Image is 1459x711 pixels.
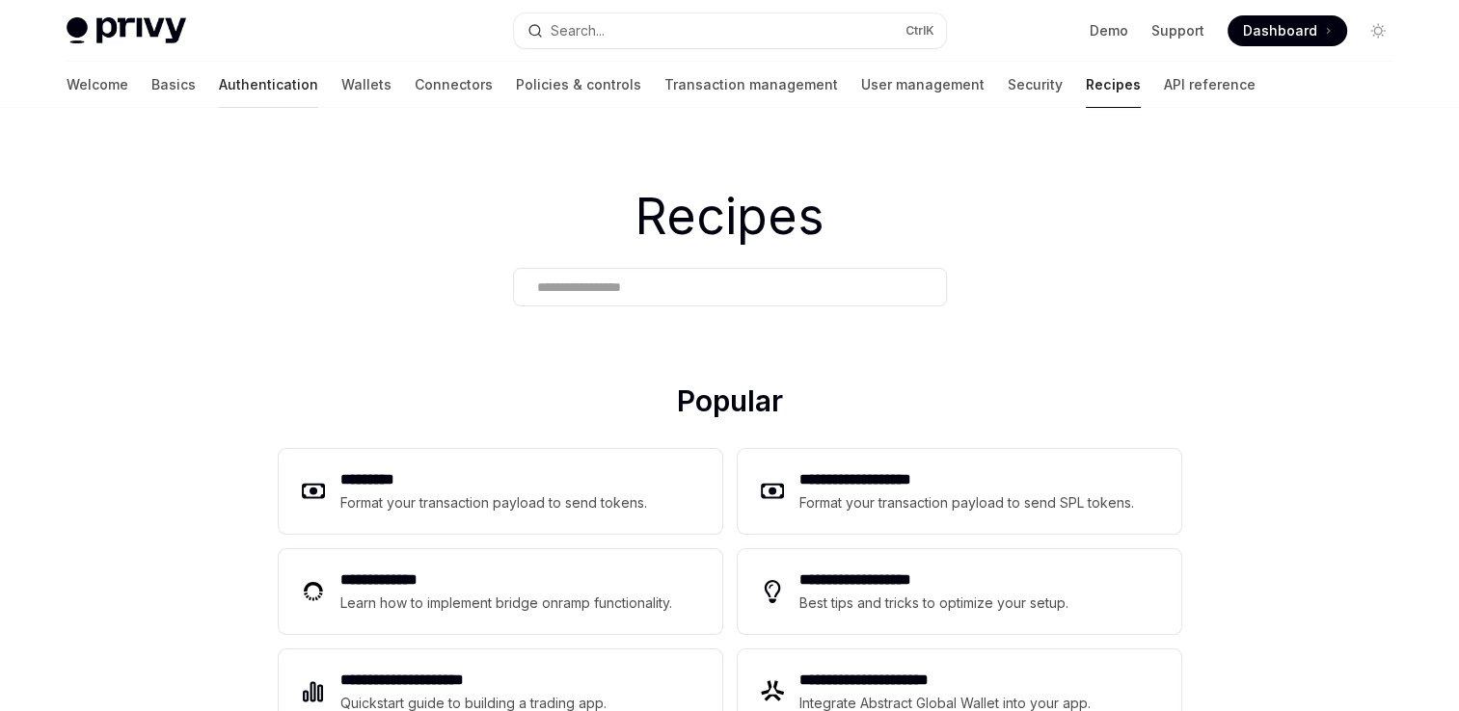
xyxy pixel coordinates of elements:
[1228,15,1347,46] a: Dashboard
[67,62,128,108] a: Welcome
[799,592,1071,615] div: Best tips and tricks to optimize your setup.
[664,62,838,108] a: Transaction management
[341,62,392,108] a: Wallets
[905,23,934,39] span: Ctrl K
[340,491,648,514] div: Format your transaction payload to send tokens.
[551,19,605,42] div: Search...
[151,62,196,108] a: Basics
[415,62,493,108] a: Connectors
[516,62,641,108] a: Policies & controls
[1090,21,1128,40] a: Demo
[1086,62,1141,108] a: Recipes
[279,383,1181,426] h2: Popular
[1151,21,1204,40] a: Support
[1363,15,1393,46] button: Toggle dark mode
[340,592,678,615] div: Learn how to implement bridge onramp functionality.
[799,491,1136,514] div: Format your transaction payload to send SPL tokens.
[861,62,985,108] a: User management
[219,62,318,108] a: Authentication
[1164,62,1256,108] a: API reference
[514,13,946,48] button: Open search
[1243,21,1317,40] span: Dashboard
[67,17,186,44] img: light logo
[1008,62,1063,108] a: Security
[279,449,722,534] a: **** ****Format your transaction payload to send tokens.
[279,549,722,634] a: **** **** ***Learn how to implement bridge onramp functionality.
